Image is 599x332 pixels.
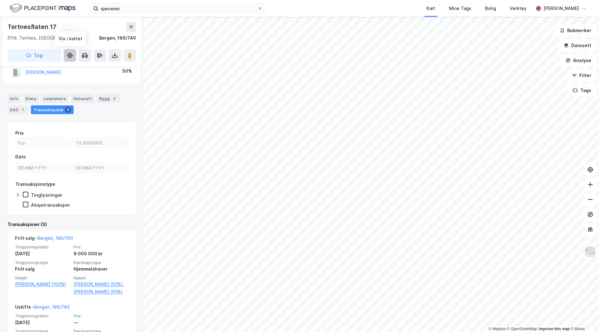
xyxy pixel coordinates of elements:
[34,304,70,310] a: Bergen, 186/740
[74,319,129,326] div: —
[15,265,70,273] div: Fritt salg
[98,4,257,13] input: Søk på adresse, matrikkel, gårdeiere, leietakere eller personer
[7,34,84,42] div: 5114, Tertnes, [GEOGRAPHIC_DATA]
[449,5,471,12] div: Mine Tags
[16,163,70,173] input: DD.MM.YYYY
[7,94,21,103] div: Info
[74,250,129,257] div: 9 000 000 kr
[15,153,26,161] div: Dato
[31,105,74,114] div: Transaksjoner
[73,163,128,173] input: DD.MM.YYYY
[554,24,597,37] button: Bokmerker
[510,5,527,12] div: Verktøy
[16,138,70,148] input: Fra
[74,260,129,265] span: Eierskapstype
[539,327,570,331] a: Improve this map
[7,49,61,62] button: Tag
[71,94,94,103] div: Datasett
[15,260,70,265] span: Tinglysningstype
[97,94,120,103] div: Bygg
[15,303,70,313] div: Uskifte -
[74,313,129,319] span: Pris
[567,69,597,82] button: Filter
[568,302,599,332] div: Kontrollprogram for chat
[15,180,55,188] div: Transaksjonstype
[15,244,70,250] span: Tinglysningsdato
[20,107,26,113] div: 1
[560,54,597,67] button: Analyse
[15,234,73,244] div: Fritt salg -
[23,94,39,103] div: Eiere
[584,246,596,258] img: Z
[426,5,435,12] div: Kart
[31,192,62,198] div: Tinglysninger
[15,275,70,281] span: Selger
[15,319,70,326] div: [DATE]
[99,34,136,42] div: Bergen, 186/740
[31,202,70,208] div: Aksjetransaksjon
[15,250,70,257] div: [DATE]
[74,281,129,288] a: [PERSON_NAME] (50%),
[489,327,506,331] a: Mapbox
[7,22,58,32] div: Tertnesflaten 17
[543,5,579,12] div: [PERSON_NAME]
[65,107,71,113] div: 3
[485,5,496,12] div: Bolig
[74,265,129,273] div: Hjemmelshaver
[507,327,537,331] a: OpenStreetMap
[111,95,117,102] div: 2
[41,94,68,103] div: Leietakere
[15,313,70,319] span: Tinglysningsdato
[7,221,136,228] div: Transaksjoner (3)
[15,129,24,137] div: Pris
[558,39,597,52] button: Datasett
[10,3,75,14] img: logo.f888ab2527a4732fd821a326f86c7f29.svg
[567,84,597,97] button: Tags
[74,244,129,250] span: Pris
[15,281,70,288] a: [PERSON_NAME] (100%)
[74,275,129,281] span: Kjøper
[74,288,129,296] a: [PERSON_NAME] (50%)
[73,138,128,148] input: Til 9000000
[7,105,28,114] div: ESG
[38,235,73,241] a: Bergen, 186/740
[122,67,132,75] div: 50%
[568,302,599,332] iframe: Chat Widget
